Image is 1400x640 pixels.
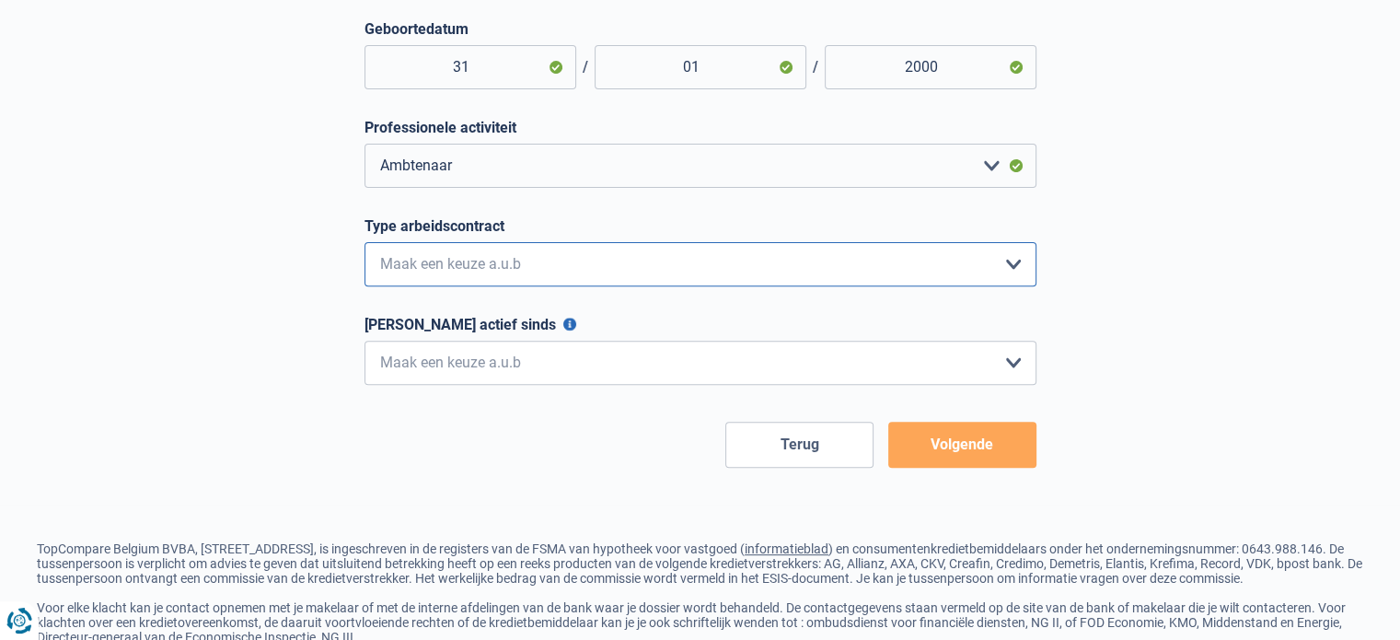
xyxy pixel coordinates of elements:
[576,58,595,76] span: /
[364,316,1036,333] label: [PERSON_NAME] actief sinds
[364,45,576,89] input: Dag (DD)
[806,58,825,76] span: /
[364,20,1036,38] label: Geboortedatum
[5,27,6,28] img: Advertisement
[595,45,806,89] input: Maand (MM)
[825,45,1036,89] input: Jaar (JJJJ)
[364,217,1036,235] label: Type arbeidscontract
[364,119,1036,136] label: Professionele activiteit
[745,541,828,556] a: informatieblad
[725,422,874,468] button: Terug
[563,318,576,331] button: [PERSON_NAME] actief sinds
[888,422,1036,468] button: Volgende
